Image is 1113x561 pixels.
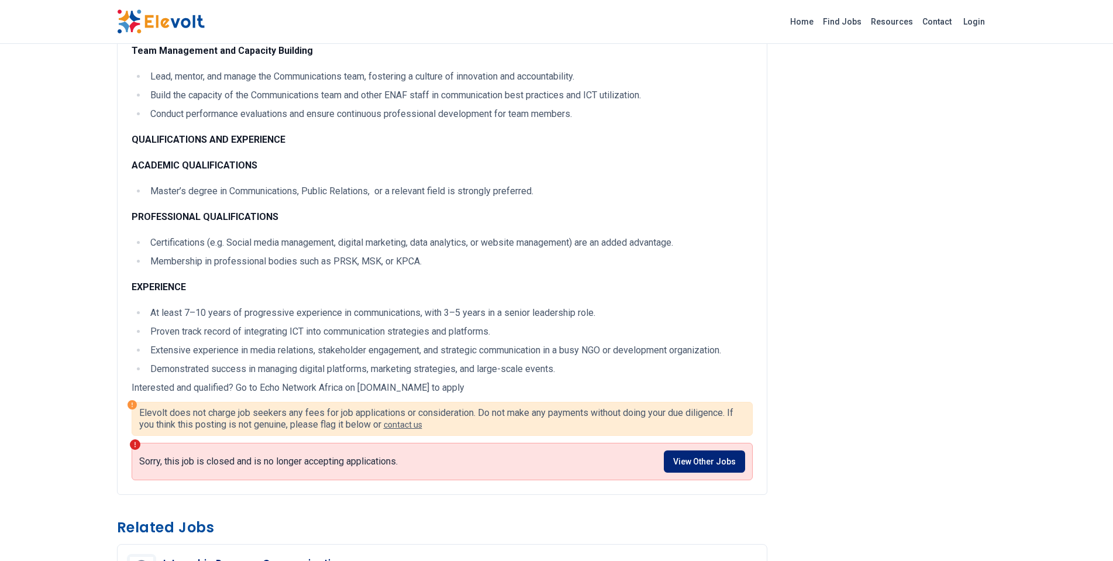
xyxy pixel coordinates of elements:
li: Lead, mentor, and manage the Communications team, fostering a culture of innovation and accountab... [147,70,753,84]
li: At least 7–10 years of progressive experience in communications, with 3–5 years in a senior leade... [147,306,753,320]
a: Home [785,12,818,31]
li: Build the capacity of the Communications team and other ENAF staff in communication best practice... [147,88,753,102]
strong: EXPERIENCE [132,281,186,292]
a: Resources [866,12,918,31]
p: Interested and qualified? Go to Echo Network Africa on [DOMAIN_NAME] to apply [132,381,753,395]
a: contact us [384,420,422,429]
strong: ACADEMIC QUALIFICATIONS [132,160,257,171]
li: Demonstrated success in managing digital platforms, marketing strategies, and large-scale events. [147,362,753,376]
li: Membership in professional bodies such as PRSK, MSK, or KPCA. [147,254,753,269]
strong: QUALIFICATIONS AND EXPERIENCE [132,134,285,145]
iframe: Chat Widget [1055,505,1113,561]
img: Elevolt [117,9,205,34]
p: Sorry, this job is closed and is no longer accepting applications. [139,456,398,467]
li: Conduct performance evaluations and ensure continuous professional development for team members. [147,107,753,121]
p: Elevolt does not charge job seekers any fees for job applications or consideration. Do not make a... [139,407,745,431]
h3: Related Jobs [117,518,767,537]
a: Find Jobs [818,12,866,31]
a: Contact [918,12,956,31]
li: Master’s degree in Communications, Public Relations, or a relevant field is strongly preferred. [147,184,753,198]
strong: PROFESSIONAL QUALIFICATIONS [132,211,278,222]
li: Extensive experience in media relations, stakeholder engagement, and strategic communication in a... [147,343,753,357]
a: View Other Jobs [664,450,745,473]
a: Login [956,10,992,33]
li: Proven track record of integrating ICT into communication strategies and platforms. [147,325,753,339]
strong: Team Management and Capacity Building [132,45,313,56]
li: Certifications (e.g. Social media management, digital marketing, data analytics, or website manag... [147,236,753,250]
